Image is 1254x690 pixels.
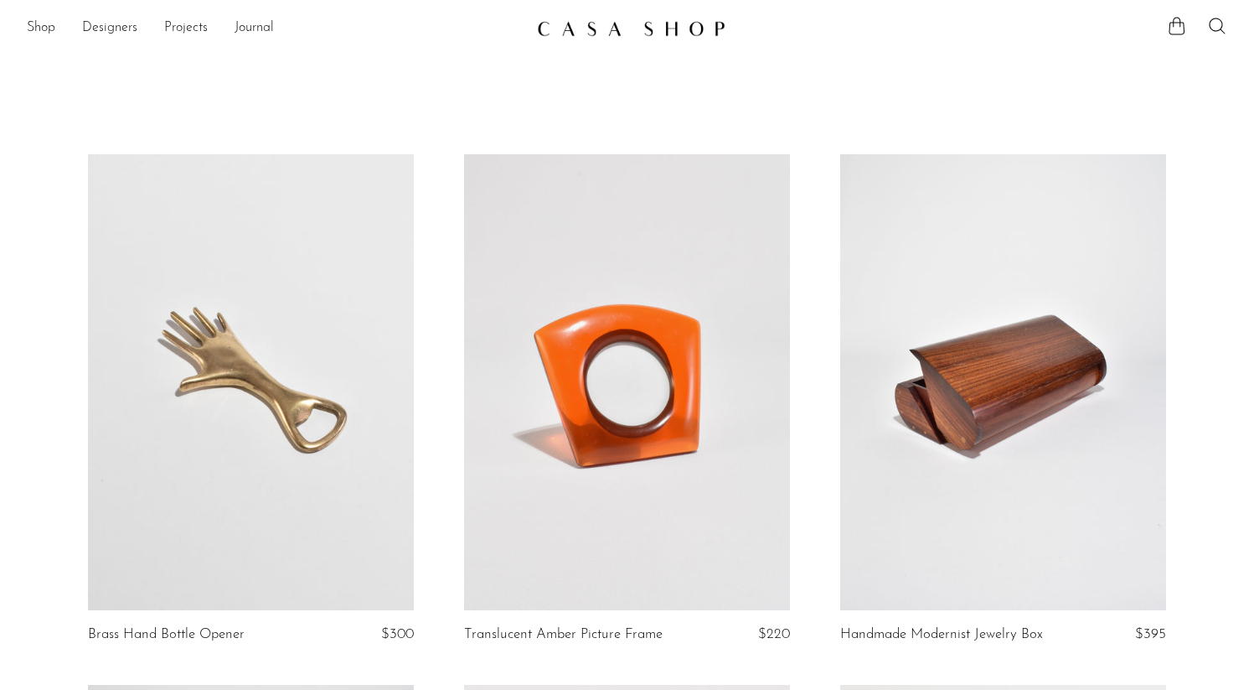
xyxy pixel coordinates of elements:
a: Translucent Amber Picture Frame [464,627,663,642]
nav: Desktop navigation [27,14,524,43]
span: $300 [381,627,414,641]
ul: NEW HEADER MENU [27,14,524,43]
a: Projects [164,18,208,39]
span: $220 [758,627,790,641]
a: Shop [27,18,55,39]
a: Brass Hand Bottle Opener [88,627,245,642]
a: Designers [82,18,137,39]
a: Handmade Modernist Jewelry Box [840,627,1043,642]
span: $395 [1135,627,1166,641]
a: Journal [235,18,274,39]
